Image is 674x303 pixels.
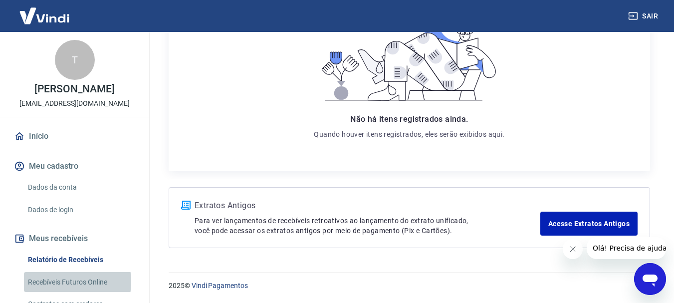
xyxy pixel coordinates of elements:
a: Relatório de Recebíveis [24,250,137,270]
a: Vindi Pagamentos [192,282,248,290]
p: [PERSON_NAME] [34,84,114,94]
a: Dados de login [24,200,137,220]
p: Para ver lançamentos de recebíveis retroativos ao lançamento do extrato unificado, você pode aces... [195,216,540,236]
button: Sair [626,7,662,25]
p: Quando houver itens registrados, eles serão exibidos aqui. [314,129,504,139]
a: Recebíveis Futuros Online [24,272,137,293]
p: [EMAIL_ADDRESS][DOMAIN_NAME] [19,98,130,109]
button: Meu cadastro [12,155,137,177]
iframe: Botão para abrir a janela de mensagens [634,263,666,295]
span: Não há itens registrados ainda. [350,114,468,124]
span: Olá! Precisa de ajuda? [6,7,84,15]
a: Acesse Extratos Antigos [540,212,638,236]
p: Extratos Antigos [195,200,540,212]
iframe: Fechar mensagem [563,239,583,259]
a: Início [12,125,137,147]
iframe: Mensagem da empresa [587,237,666,259]
a: Dados da conta [24,177,137,198]
p: 2025 © [169,281,650,291]
img: ícone [181,201,191,210]
button: Meus recebíveis [12,228,137,250]
img: Vindi [12,0,77,31]
div: T [55,40,95,80]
